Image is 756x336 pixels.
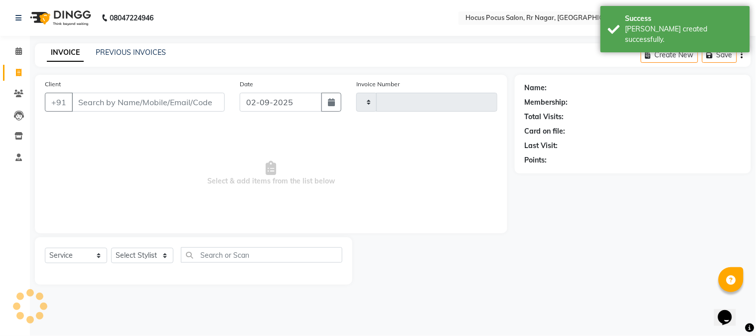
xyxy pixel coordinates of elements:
[525,155,547,166] div: Points:
[240,80,253,89] label: Date
[714,296,746,326] iframe: chat widget
[181,247,342,263] input: Search or Scan
[702,47,737,63] button: Save
[525,141,558,151] div: Last Visit:
[525,83,547,93] div: Name:
[45,93,73,112] button: +91
[110,4,153,32] b: 08047224946
[356,80,400,89] label: Invoice Number
[72,93,225,112] input: Search by Name/Mobile/Email/Code
[525,97,568,108] div: Membership:
[625,24,743,45] div: Bill created successfully.
[525,126,566,137] div: Card on file:
[525,112,564,122] div: Total Visits:
[47,44,84,62] a: INVOICE
[25,4,94,32] img: logo
[45,80,61,89] label: Client
[96,48,166,57] a: PREVIOUS INVOICES
[641,47,698,63] button: Create New
[625,13,743,24] div: Success
[45,124,497,223] span: Select & add items from the list below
